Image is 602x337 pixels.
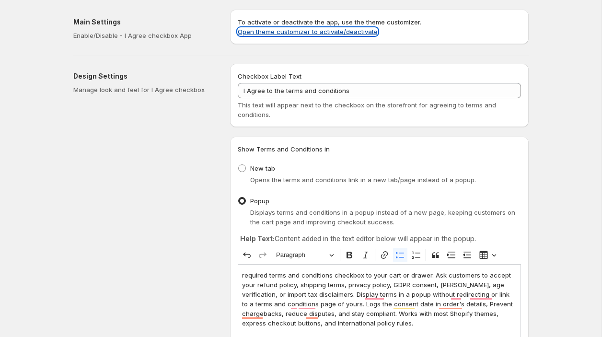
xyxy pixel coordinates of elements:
[73,17,215,27] h2: Main Settings
[238,17,521,36] p: To activate or deactivate the app, use the theme customizer.
[250,164,275,172] span: New tab
[238,145,330,153] span: Show Terms and Conditions in
[250,176,476,184] span: Opens the terms and conditions link in a new tab/page instead of a popup.
[238,28,378,35] a: Open theme customizer to activate/deactivate
[276,249,326,261] span: Paragraph
[73,31,215,40] p: Enable/Disable - I Agree checkbox App
[73,71,215,81] h2: Design Settings
[240,234,275,243] strong: Help Text:
[238,101,496,118] span: This text will appear next to the checkbox on the storefront for agreeing to terms and conditions.
[250,209,515,226] span: Displays terms and conditions in a popup instead of a new page, keeping customers on the cart pag...
[238,246,521,264] div: Editor toolbar
[242,270,517,328] p: required terms and conditions checkbox to your cart or drawer. Ask customers to accept your refun...
[73,85,215,94] p: Manage look and feel for I Agree checkbox
[240,234,519,244] p: Content added in the text editor below will appear in the popup.
[238,72,301,80] span: Checkbox Label Text
[250,197,269,205] span: Popup
[272,248,338,263] button: Paragraph, Heading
